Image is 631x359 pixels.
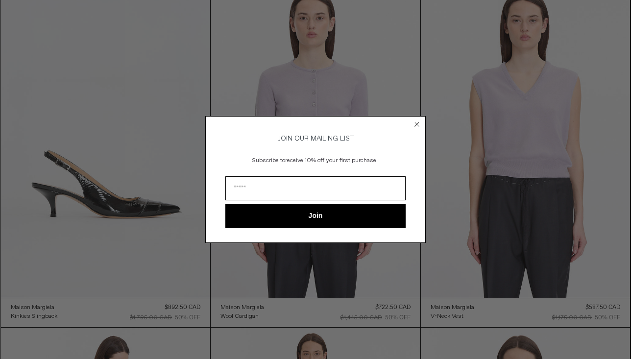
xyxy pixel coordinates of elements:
[225,176,406,200] input: Email
[252,157,285,165] span: Subscribe to
[277,134,354,143] span: JOIN OUR MAILING LIST
[412,120,422,129] button: Close dialog
[225,204,406,228] button: Join
[285,157,376,165] span: receive 10% off your first purchase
